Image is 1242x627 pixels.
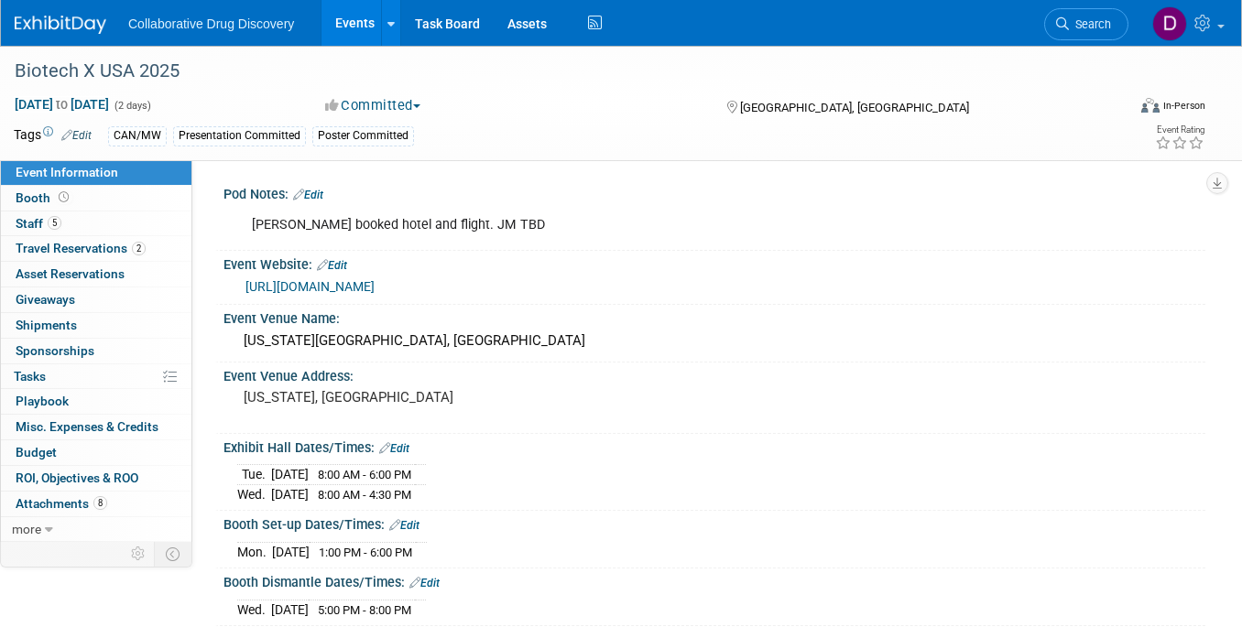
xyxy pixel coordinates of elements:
div: Poster Committed [312,126,414,146]
a: Search [1044,8,1128,40]
a: Shipments [1,313,191,338]
a: Edit [389,519,419,532]
a: Staff5 [1,211,191,236]
td: Tue. [237,465,271,485]
span: Misc. Expenses & Credits [16,419,158,434]
a: Budget [1,440,191,465]
td: [DATE] [271,484,309,503]
span: Search [1069,17,1111,31]
a: Misc. Expenses & Credits [1,415,191,439]
a: Edit [61,129,92,142]
a: Giveaways [1,287,191,312]
span: to [53,97,71,112]
span: Booth [16,190,72,205]
span: Attachments [16,496,107,511]
div: Pod Notes: [223,180,1205,204]
div: Exhibit Hall Dates/Times: [223,434,1205,458]
div: Presentation Committed [173,126,306,146]
pre: [US_STATE], [GEOGRAPHIC_DATA] [244,389,613,405]
img: Format-Inperson.png [1141,98,1160,113]
td: [DATE] [271,600,309,619]
span: more [12,522,41,536]
td: [DATE] [272,542,310,561]
a: [URL][DOMAIN_NAME] [245,279,375,294]
a: Edit [379,442,409,455]
span: 5 [48,216,61,230]
td: Wed. [237,600,271,619]
td: Mon. [237,542,272,561]
a: Sponsorships [1,339,191,363]
a: Booth [1,186,191,211]
span: ROI, Objectives & ROO [16,470,138,485]
a: more [1,517,191,542]
span: Sponsorships [16,343,94,358]
div: Event Venue Address: [223,362,1205,385]
td: Wed. [237,484,271,503]
div: Booth Set-up Dates/Times: [223,511,1205,535]
a: Edit [317,259,347,272]
a: Attachments8 [1,492,191,516]
div: Biotech X USA 2025 [8,55,1104,88]
span: Playbook [16,394,69,408]
a: Tasks [1,364,191,389]
span: 8 [93,496,107,510]
a: Asset Reservations [1,262,191,286]
a: Event Information [1,160,191,185]
span: 8:00 AM - 4:30 PM [318,488,411,502]
div: Event Website: [223,251,1205,275]
span: 5:00 PM - 8:00 PM [318,603,411,617]
span: 2 [132,242,146,255]
span: Booth not reserved yet [55,190,72,204]
a: Edit [409,577,440,589]
span: Asset Reservations [16,266,125,281]
span: Event Information [16,165,118,179]
img: Daniel Castro [1152,6,1187,41]
div: [US_STATE][GEOGRAPHIC_DATA], [GEOGRAPHIC_DATA] [237,327,1192,355]
span: Budget [16,445,57,459]
a: Travel Reservations2 [1,236,191,261]
td: Toggle Event Tabs [155,542,192,566]
span: [GEOGRAPHIC_DATA], [GEOGRAPHIC_DATA] [740,101,969,114]
img: ExhibitDay [15,16,106,34]
span: (2 days) [113,100,151,112]
span: Collaborative Drug Discovery [128,16,294,31]
span: [DATE] [DATE] [14,96,110,113]
td: Personalize Event Tab Strip [123,542,155,566]
div: Event Venue Name: [223,305,1205,328]
span: Travel Reservations [16,241,146,255]
div: Event Rating [1155,125,1204,135]
a: Playbook [1,389,191,414]
button: Committed [319,96,428,115]
span: Tasks [14,369,46,384]
a: Edit [293,189,323,201]
span: 1:00 PM - 6:00 PM [319,546,412,559]
div: Booth Dismantle Dates/Times: [223,568,1205,592]
div: [PERSON_NAME] booked hotel and flight. JM TBD [239,207,1014,243]
div: CAN/MW [108,126,167,146]
td: Tags [14,125,92,146]
span: Shipments [16,318,77,332]
td: [DATE] [271,465,309,485]
a: ROI, Objectives & ROO [1,466,191,491]
span: 8:00 AM - 6:00 PM [318,468,411,481]
span: Giveaways [16,292,75,307]
div: In-Person [1162,99,1205,113]
span: Staff [16,216,61,231]
div: Event Format [1030,95,1205,123]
